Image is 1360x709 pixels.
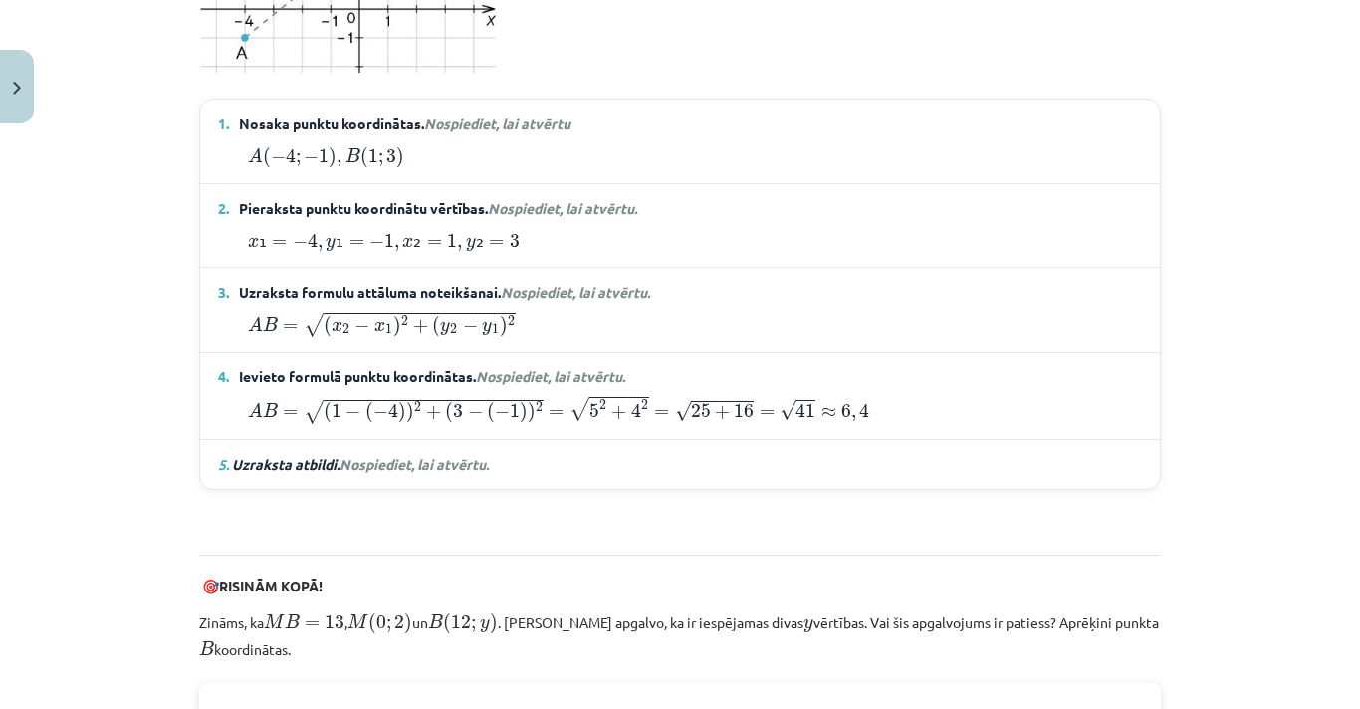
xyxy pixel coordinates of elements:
[780,400,795,421] span: √
[308,233,318,248] span: 4
[510,234,520,248] span: 3
[424,115,570,132] em: Nospiediet, lai atvērtu
[641,400,648,410] span: 2
[218,454,1142,475] summary: 5. Uzraksta atbildi.Nospiediet, lai atvērtu.
[859,403,869,418] span: 4
[263,316,278,330] span: B
[803,619,813,632] span: y
[378,153,383,166] span: ;
[347,614,368,628] span: M
[520,402,528,423] span: )
[349,239,364,247] span: =
[501,283,650,301] span: Nospiediet, lai atvērtu.
[487,402,495,423] span: (
[451,615,471,629] span: 12
[821,407,836,417] span: ≈
[468,405,483,419] span: −
[337,156,341,166] span: ,
[248,147,263,162] span: A
[413,318,428,332] span: +
[239,366,625,387] span: Ievieto formulā punktu koordinātas.
[495,405,510,419] span: −
[398,402,406,423] span: )
[443,613,451,634] span: (
[319,149,329,163] span: 1
[218,455,229,473] span: 5.
[528,402,536,423] span: )
[376,615,386,629] span: 0
[271,150,286,164] span: −
[365,402,373,423] span: (
[318,241,323,251] span: ,
[401,316,408,326] span: 2
[386,149,396,163] span: 3
[285,614,300,628] span: B
[218,114,1142,134] summary: 1. Nosaka punktu koordinātas.Nospiediet, lai atvērtu
[218,114,229,134] span: 1.
[611,405,626,419] span: +
[263,147,271,168] span: (
[734,404,754,418] span: 16
[325,615,344,629] span: 13
[432,315,440,336] span: (
[218,198,1142,219] summary: 2. Pieraksta punktu koordinātu vērtības.Nospiediet, lai atvērtu.
[360,147,368,168] span: (
[841,404,851,418] span: 6
[385,324,392,334] span: 1
[340,455,489,473] span: Nospiediet, lai atvērtu.
[283,322,298,330] span: =
[404,613,412,634] span: )
[259,240,267,245] span: ₁
[218,282,1142,303] summary: 3. Uzraksta formulu attāluma noteikšanai.Nospiediet, lai atvērtu.
[336,240,343,245] span: ₁
[332,321,342,331] span: x
[536,402,543,412] span: 2
[286,148,296,163] span: 4
[510,404,520,418] span: 1
[272,239,287,247] span: =
[599,400,606,410] span: 2
[476,367,625,385] span: Nospiediet, lai atvērtu.
[239,198,640,219] span: Pieraksta punktu koordinātu vērtības.
[393,315,401,336] span: )
[218,366,229,387] span: 4.
[248,238,259,248] span: x
[675,401,691,422] span: √
[239,282,650,303] span: Uzraksta formulu attāluma noteikšanai.
[386,619,391,632] span: ;
[691,404,711,418] span: 25
[283,409,298,417] span: =
[427,239,442,247] span: =
[219,577,323,594] strong: RISINĀM KOPĀ!
[508,316,515,326] span: 2
[304,400,324,424] span: √
[549,409,564,417] span: =
[384,234,394,248] span: 1
[492,324,499,334] span: 1
[450,324,457,334] span: 2
[218,366,1142,387] summary: 4. Ievieto formulā punktu koordinātas.Nospiediet, lai atvērtu.
[413,240,421,245] span: ₂
[199,608,1161,660] p: Zināms, ka , un . [PERSON_NAME] apgalvo, ka ir iespējamas divas vērtības. Vai šis apgalvojums ir ...
[394,241,399,251] span: ,
[199,576,1161,596] p: 🎯
[326,238,336,251] span: y
[426,405,441,419] span: +
[851,411,856,421] span: ,
[373,405,388,419] span: −
[476,240,484,245] span: ₂
[324,402,332,423] span: (
[453,404,463,418] span: 3
[396,147,404,168] span: )
[463,318,478,332] span: −
[248,315,263,330] span: A
[631,403,641,418] span: 4
[248,402,263,417] span: A
[369,235,384,249] span: −
[394,615,404,629] span: 2
[760,409,775,417] span: =
[239,114,570,134] span: Nosaka punktu koordinātas.
[342,324,349,334] span: 2
[482,321,492,334] span: y
[218,198,229,219] span: 2.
